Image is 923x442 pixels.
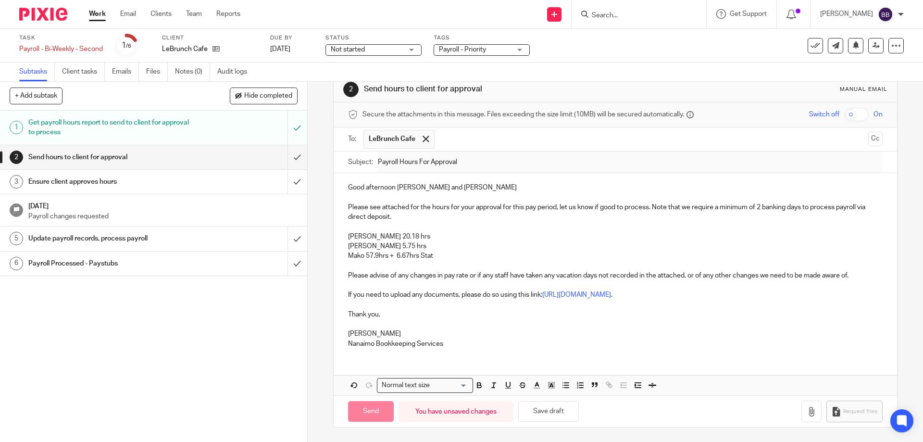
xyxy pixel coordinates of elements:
label: Due by [270,34,313,42]
h1: Get payroll hours report to send to client for approval to process [28,115,195,140]
div: You have unsaved changes [399,401,513,422]
div: Search for option [377,378,473,393]
p: Nanaimo Bookkeeping Services [348,339,882,349]
input: Search [591,12,677,20]
p: LeBrunch Cafe [162,44,208,54]
input: Send [348,401,394,422]
a: Email [120,9,136,19]
span: Hide completed [244,92,292,100]
a: Emails [112,63,139,81]
h1: Send hours to client for approval [28,150,195,164]
img: Pixie [19,8,67,21]
a: Client tasks [62,63,105,81]
div: Payroll - Bi-Weekly - Second [19,44,103,54]
label: Status [325,34,422,42]
label: To: [348,134,359,144]
p: [PERSON_NAME] 5.75 hrs [348,241,882,251]
span: Secure the attachments in this message. Files exceeding the size limit (10MB) will be secured aut... [362,110,684,119]
p: Please advise of any changes in pay rate or if any staff have taken any vacation days not recorde... [348,271,882,280]
h1: Update payroll records, process payroll [28,231,195,246]
div: 1 [122,40,131,51]
div: 6 [10,257,23,270]
label: Client [162,34,258,42]
span: Not started [331,46,365,53]
div: 1 [10,121,23,134]
span: Normal text size [379,380,432,391]
a: Work [89,9,106,19]
a: [URL][DOMAIN_NAME] [542,291,611,298]
a: Subtasks [19,63,55,81]
span: Payroll - Priority [439,46,486,53]
span: LeBrunch Cafe [369,134,415,144]
span: On [873,110,883,119]
button: Save draft [518,401,579,422]
p: [PERSON_NAME] 20.18 hrs [348,232,882,241]
button: Cc [868,132,883,146]
p: Please see attached for the hours for your approval for this pay period, let us know if good to p... [348,202,882,222]
p: [PERSON_NAME] [820,9,873,19]
label: Tags [434,34,530,42]
button: Request files [826,401,882,422]
h1: Ensure client approves hours [28,175,195,189]
small: /6 [126,43,131,49]
button: + Add subtask [10,88,62,104]
div: 5 [10,232,23,245]
a: Audit logs [217,63,254,81]
div: 2 [10,151,23,164]
div: Manual email [840,86,887,93]
label: Task [19,34,103,42]
img: svg%3E [878,7,893,22]
p: Mako 57.9hrs + 6.67hrs Stat [348,251,882,261]
p: [PERSON_NAME] [348,329,882,339]
input: Search for option [433,380,467,391]
label: Subject: [348,157,373,167]
span: Switch off [809,110,839,119]
h1: Payroll Processed - Paystubs [28,256,195,271]
div: 2 [343,82,359,97]
div: 3 [10,175,23,189]
h1: Send hours to client for approval [364,84,636,94]
p: Good afternoon [PERSON_NAME] and [PERSON_NAME] [348,183,882,192]
a: Files [146,63,168,81]
a: Reports [216,9,240,19]
a: Team [186,9,202,19]
p: Thank you, [348,310,882,319]
button: Hide completed [230,88,298,104]
span: [DATE] [270,46,290,52]
a: Clients [150,9,172,19]
span: Request files [843,408,877,416]
span: Get Support [730,11,767,17]
p: Payroll changes requested [28,212,298,221]
a: Notes (0) [175,63,210,81]
h1: [DATE] [28,199,298,211]
p: If you need to upload any documents, please do so using this link: . [348,290,882,300]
